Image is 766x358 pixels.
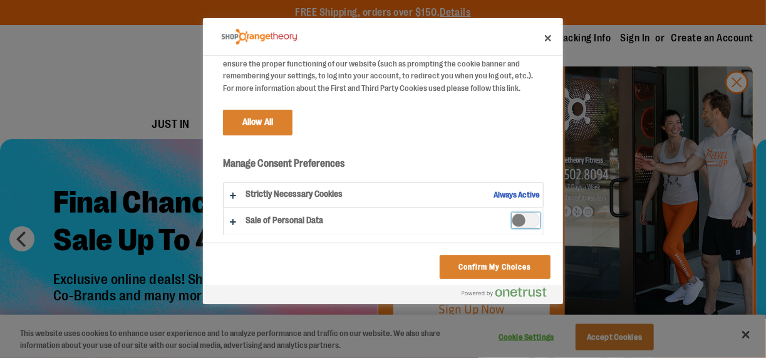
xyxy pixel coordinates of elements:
[223,110,292,135] button: Allow All
[462,287,547,297] img: Powered by OneTrust Opens in a new Tab
[512,213,540,228] span: Sale of Personal Data
[203,18,563,305] div: Preference center
[223,157,544,177] h3: Manage Consent Preferences
[222,24,297,50] div: Company Logo
[462,287,557,303] a: Powered by OneTrust Opens in a new Tab
[203,18,563,305] div: Do Not Sell My Personal Information
[222,29,297,45] img: Company Logo
[534,24,562,52] button: Close
[440,255,551,279] button: Confirm My Choices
